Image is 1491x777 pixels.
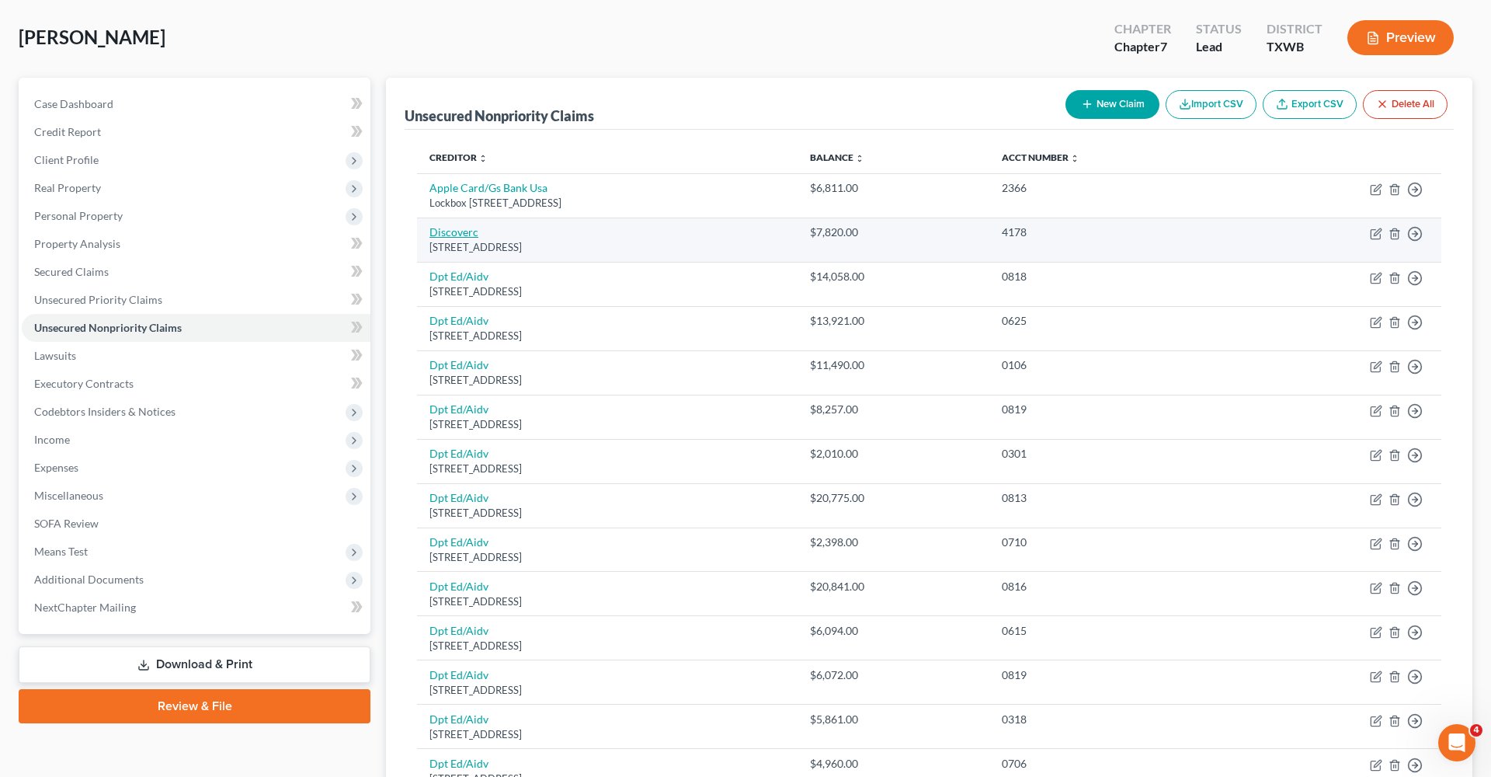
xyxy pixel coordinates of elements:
[34,97,113,110] span: Case Dashboard
[22,90,370,118] a: Case Dashboard
[429,358,488,371] a: Dpt Ed/Aidv
[1002,623,1225,639] div: 0615
[1002,225,1225,240] div: 4178
[429,225,478,239] a: Discoverc
[34,545,88,558] span: Means Test
[810,402,977,417] div: $8,257.00
[1160,39,1167,54] span: 7
[810,446,977,462] div: $2,010.00
[1070,154,1079,163] i: unfold_more
[429,624,488,637] a: Dpt Ed/Aidv
[1002,579,1225,594] div: 0816
[429,639,785,653] div: [STREET_ADDRESS]
[429,284,785,299] div: [STREET_ADDRESS]
[1267,20,1322,38] div: District
[34,237,120,250] span: Property Analysis
[810,180,977,196] div: $6,811.00
[1065,90,1159,119] button: New Claim
[1363,90,1448,119] button: Delete All
[478,154,488,163] i: unfold_more
[22,314,370,342] a: Unsecured Nonpriority Claims
[34,377,134,390] span: Executory Contracts
[429,462,785,476] div: [STREET_ADDRESS]
[1438,724,1475,761] iframe: Intercom live chat
[429,329,785,343] div: [STREET_ADDRESS]
[1002,152,1079,163] a: Acct Number unfold_more
[22,594,370,622] a: NextChapter Mailing
[34,153,99,166] span: Client Profile
[429,713,488,726] a: Dpt Ed/Aidv
[429,683,785,698] div: [STREET_ADDRESS]
[1114,20,1171,38] div: Chapter
[34,573,144,586] span: Additional Documents
[34,461,78,474] span: Expenses
[1347,20,1454,55] button: Preview
[810,623,977,639] div: $6,094.00
[34,433,70,446] span: Income
[1002,446,1225,462] div: 0301
[1002,667,1225,683] div: 0819
[34,349,76,362] span: Lawsuits
[34,321,182,334] span: Unsecured Nonpriority Claims
[429,594,785,609] div: [STREET_ADDRESS]
[810,667,977,683] div: $6,072.00
[22,342,370,370] a: Lawsuits
[34,265,109,278] span: Secured Claims
[34,209,123,222] span: Personal Property
[22,286,370,314] a: Unsecured Priority Claims
[22,370,370,398] a: Executory Contracts
[1002,313,1225,329] div: 0625
[429,550,785,565] div: [STREET_ADDRESS]
[1267,38,1322,56] div: TXWB
[1002,402,1225,417] div: 0819
[429,181,547,194] a: Apple Card/Gs Bank Usa
[34,181,101,194] span: Real Property
[22,258,370,286] a: Secured Claims
[19,689,370,723] a: Review & File
[855,154,864,163] i: unfold_more
[1196,38,1242,56] div: Lead
[429,491,488,504] a: Dpt Ed/Aidv
[405,106,594,125] div: Unsecured Nonpriority Claims
[429,196,785,211] div: Lockbox [STREET_ADDRESS]
[810,490,977,506] div: $20,775.00
[19,646,370,683] a: Download & Print
[1002,269,1225,284] div: 0818
[1196,20,1242,38] div: Status
[810,269,977,284] div: $14,058.00
[810,357,977,373] div: $11,490.00
[19,26,165,48] span: [PERSON_NAME]
[1166,90,1256,119] button: Import CSV
[1002,490,1225,506] div: 0813
[34,293,162,306] span: Unsecured Priority Claims
[429,535,488,549] a: Dpt Ed/Aidv
[1002,756,1225,772] div: 0706
[429,240,785,255] div: [STREET_ADDRESS]
[34,125,101,138] span: Credit Report
[34,517,99,530] span: SOFA Review
[1002,180,1225,196] div: 2366
[22,118,370,146] a: Credit Report
[22,230,370,258] a: Property Analysis
[429,373,785,388] div: [STREET_ADDRESS]
[1002,535,1225,550] div: 0710
[429,402,488,416] a: Dpt Ed/Aidv
[429,727,785,742] div: [STREET_ADDRESS]
[429,506,785,521] div: [STREET_ADDRESS]
[810,712,977,727] div: $5,861.00
[34,405,176,418] span: Codebtors Insiders & Notices
[810,756,977,772] div: $4,960.00
[429,270,488,283] a: Dpt Ed/Aidv
[429,314,488,327] a: Dpt Ed/Aidv
[1002,712,1225,727] div: 0318
[429,417,785,432] div: [STREET_ADDRESS]
[810,535,977,550] div: $2,398.00
[810,313,977,329] div: $13,921.00
[1263,90,1357,119] a: Export CSV
[429,668,488,681] a: Dpt Ed/Aidv
[810,579,977,594] div: $20,841.00
[34,489,103,502] span: Miscellaneous
[810,225,977,240] div: $7,820.00
[429,152,488,163] a: Creditor unfold_more
[429,447,488,460] a: Dpt Ed/Aidv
